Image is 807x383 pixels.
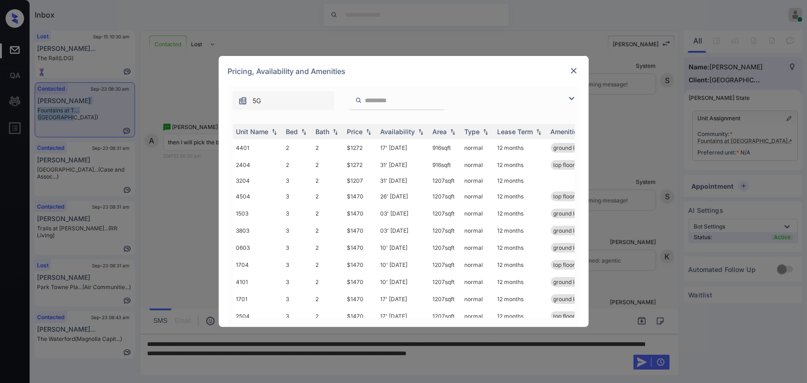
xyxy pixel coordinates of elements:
[344,205,377,222] td: $1470
[461,188,494,205] td: normal
[429,173,461,188] td: 1207 sqft
[416,129,425,135] img: sorting
[312,156,344,173] td: 2
[377,239,429,256] td: 10' [DATE]
[283,156,312,173] td: 2
[448,129,457,135] img: sorting
[347,128,363,136] div: Price
[344,156,377,173] td: $1272
[494,239,547,256] td: 12 months
[498,128,533,136] div: Lease Term
[429,139,461,156] td: 916 sqft
[312,139,344,156] td: 2
[494,139,547,156] td: 12 months
[364,129,373,135] img: sorting
[283,239,312,256] td: 3
[429,308,461,325] td: 1207 sqft
[233,256,283,273] td: 1704
[377,290,429,308] td: 17' [DATE]
[283,273,312,290] td: 3
[377,205,429,222] td: 03' [DATE]
[344,222,377,239] td: $1470
[461,308,494,325] td: normal
[344,239,377,256] td: $1470
[481,129,490,135] img: sorting
[494,290,547,308] td: 12 months
[534,129,543,135] img: sorting
[494,308,547,325] td: 12 months
[377,173,429,188] td: 31' [DATE]
[233,139,283,156] td: 4401
[377,156,429,173] td: 31' [DATE]
[377,308,429,325] td: 17' [DATE]
[233,173,283,188] td: 3204
[429,222,461,239] td: 1207 sqft
[429,273,461,290] td: 1207 sqft
[236,128,269,136] div: Unit Name
[569,66,579,75] img: close
[233,222,283,239] td: 3803
[233,205,283,222] td: 1503
[429,156,461,173] td: 916 sqft
[433,128,447,136] div: Area
[377,139,429,156] td: 17' [DATE]
[283,139,312,156] td: 2
[344,173,377,188] td: $1207
[494,273,547,290] td: 12 months
[429,188,461,205] td: 1207 sqft
[312,222,344,239] td: 2
[377,188,429,205] td: 26' [DATE]
[238,96,247,105] img: icon-zuma
[461,139,494,156] td: normal
[312,239,344,256] td: 2
[355,96,362,105] img: icon-zuma
[233,188,283,205] td: 4504
[461,239,494,256] td: normal
[554,261,575,268] span: top floor
[554,278,586,285] span: ground level
[344,256,377,273] td: $1470
[554,313,575,320] span: top floor
[494,222,547,239] td: 12 months
[312,308,344,325] td: 2
[494,173,547,188] td: 12 months
[461,205,494,222] td: normal
[283,173,312,188] td: 3
[283,188,312,205] td: 3
[377,273,429,290] td: 10' [DATE]
[381,128,415,136] div: Availability
[233,239,283,256] td: 0603
[461,222,494,239] td: normal
[283,308,312,325] td: 3
[554,144,586,151] span: ground level
[344,188,377,205] td: $1470
[429,239,461,256] td: 1207 sqft
[312,173,344,188] td: 2
[312,256,344,273] td: 2
[494,156,547,173] td: 12 months
[283,205,312,222] td: 3
[344,308,377,325] td: $1470
[465,128,480,136] div: Type
[461,173,494,188] td: normal
[429,256,461,273] td: 1207 sqft
[344,290,377,308] td: $1470
[554,244,586,251] span: ground level
[312,273,344,290] td: 2
[551,128,582,136] div: Amenities
[566,93,577,104] img: icon-zuma
[554,296,586,303] span: ground level
[219,56,589,86] div: Pricing, Availability and Amenities
[377,222,429,239] td: 03' [DATE]
[253,96,261,106] span: 5G
[299,129,308,135] img: sorting
[429,290,461,308] td: 1207 sqft
[461,273,494,290] td: normal
[286,128,298,136] div: Bed
[316,128,330,136] div: Bath
[312,188,344,205] td: 2
[461,256,494,273] td: normal
[344,273,377,290] td: $1470
[233,308,283,325] td: 2504
[554,210,586,217] span: ground level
